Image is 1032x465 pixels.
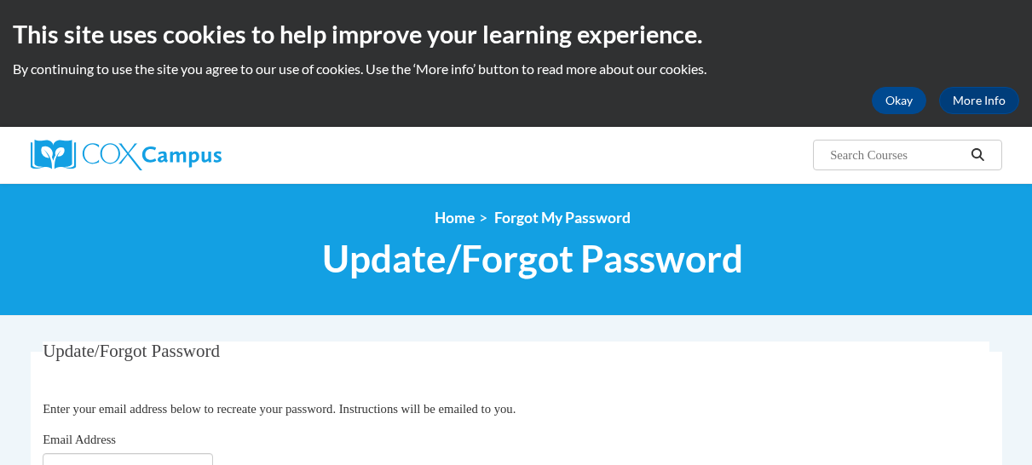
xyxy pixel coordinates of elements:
input: Search Courses [828,145,965,165]
span: Update/Forgot Password [322,236,743,281]
span: Forgot My Password [494,209,631,227]
span: Update/Forgot Password [43,341,220,361]
button: Okay [872,87,926,114]
p: By continuing to use the site you agree to our use of cookies. Use the ‘More info’ button to read... [13,60,1019,78]
a: Cox Campus [31,140,337,170]
h2: This site uses cookies to help improve your learning experience. [13,17,1019,51]
a: Home [435,209,475,227]
button: Search [965,145,990,165]
a: More Info [939,87,1019,114]
img: Cox Campus [31,140,222,170]
span: Enter your email address below to recreate your password. Instructions will be emailed to you. [43,402,516,416]
span: Email Address [43,433,116,446]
